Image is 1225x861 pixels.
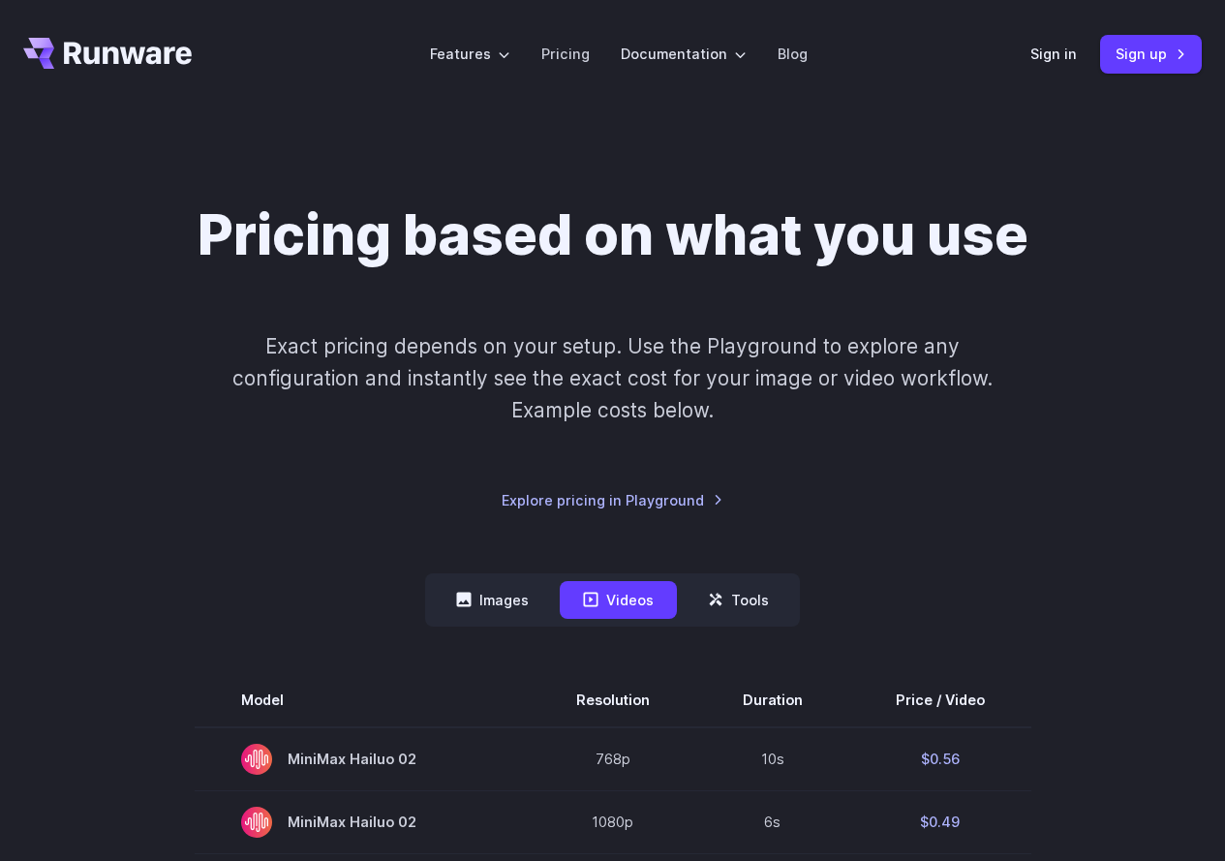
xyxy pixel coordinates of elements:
[530,727,696,791] td: 768p
[849,673,1031,727] th: Price / Video
[1100,35,1202,73] a: Sign up
[430,43,510,65] label: Features
[530,790,696,853] td: 1080p
[685,581,792,619] button: Tools
[1030,43,1077,65] a: Sign in
[849,727,1031,791] td: $0.56
[23,38,192,69] a: Go to /
[530,673,696,727] th: Resolution
[433,581,552,619] button: Images
[241,744,483,775] span: MiniMax Hailuo 02
[241,807,483,838] span: MiniMax Hailuo 02
[200,330,1026,427] p: Exact pricing depends on your setup. Use the Playground to explore any configuration and instantl...
[621,43,747,65] label: Documentation
[696,673,849,727] th: Duration
[778,43,808,65] a: Blog
[195,673,530,727] th: Model
[849,790,1031,853] td: $0.49
[696,727,849,791] td: 10s
[696,790,849,853] td: 6s
[541,43,590,65] a: Pricing
[502,489,723,511] a: Explore pricing in Playground
[198,201,1028,268] h1: Pricing based on what you use
[560,581,677,619] button: Videos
